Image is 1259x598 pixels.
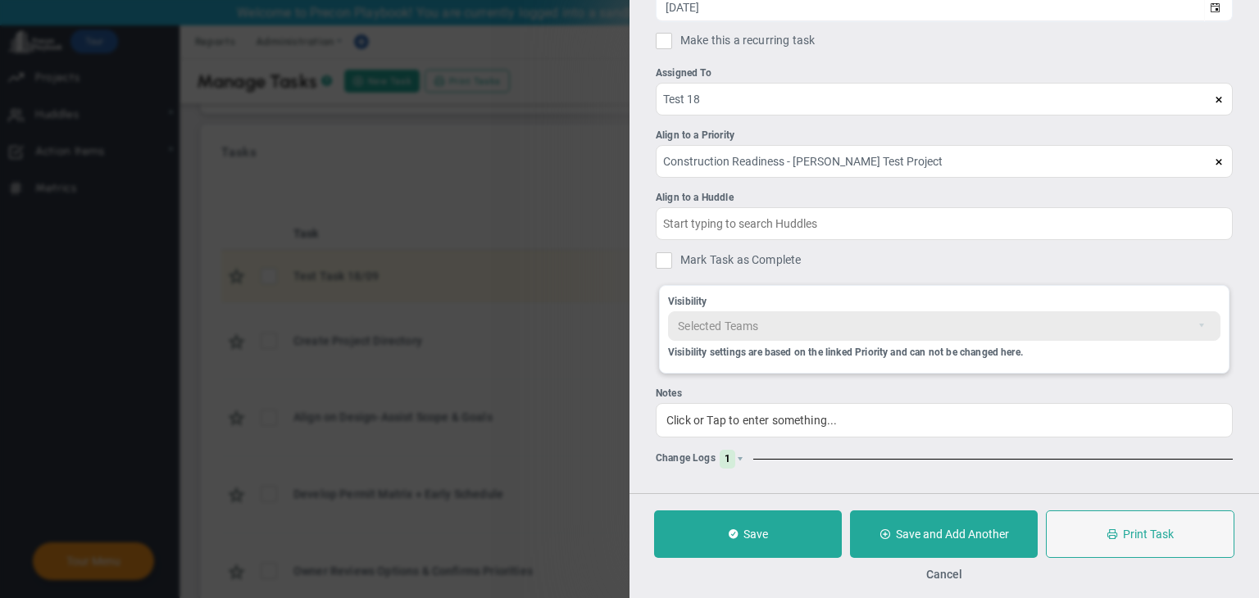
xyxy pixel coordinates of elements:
[1123,528,1174,541] span: Print Task
[656,451,716,466] span: Change Logs
[735,455,745,464] span: Show Logs
[896,528,1009,541] span: Save and Add Another
[656,66,1229,81] div: Assigned To
[720,450,735,469] span: Log Count
[656,403,1233,437] div: Click or Tap to enter something...
[850,510,1038,558] button: Save and Add Another
[668,345,1216,360] div: Visibility settings are based on the linked Priority and can not be changed here.
[743,528,768,541] span: Save
[656,386,1229,401] div: Notes
[656,145,1233,178] input: Start typing to search Priorities
[668,294,1216,310] div: Visibility
[1233,93,1251,106] span: clear
[1233,155,1251,168] span: clear
[656,190,1229,206] div: Align to a Huddle
[656,128,1229,143] div: Align to a Priority
[1046,510,1234,558] button: Print Task
[654,510,842,558] button: Save
[680,252,1233,273] span: Mark Task as Complete
[656,83,1233,116] input: Search or Invite Team Members
[656,207,1233,240] input: Start typing to search Huddles
[680,33,815,53] span: Make this a recurring task
[926,568,962,581] button: Cancel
